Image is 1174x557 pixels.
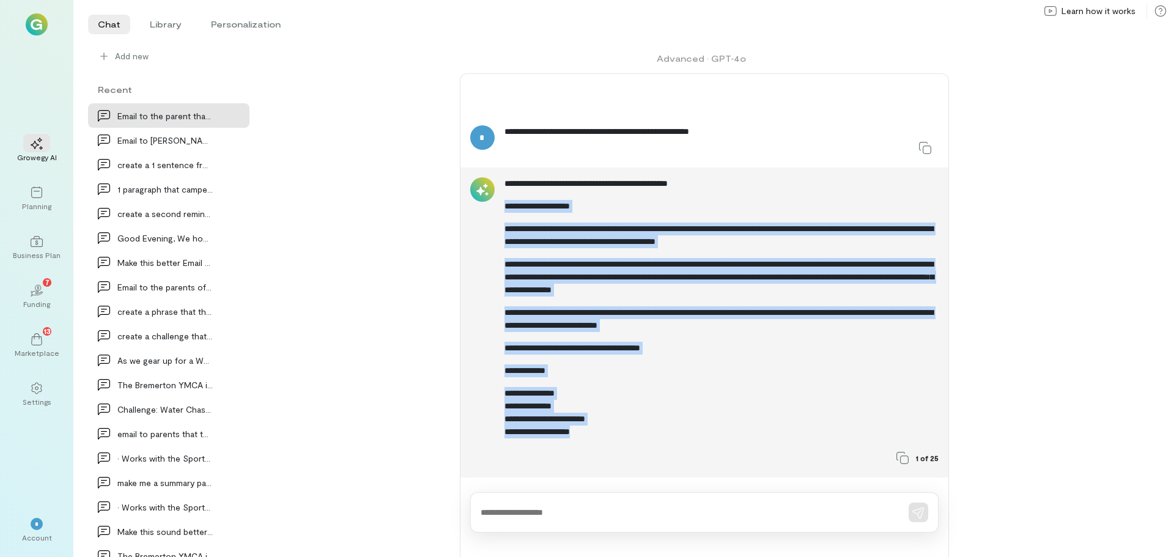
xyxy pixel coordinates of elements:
li: Library [140,15,191,34]
li: Chat [88,15,130,34]
div: *Account [15,508,59,552]
div: Make this better Email to the parents of [PERSON_NAME] d… [117,256,213,269]
li: Personalization [201,15,290,34]
a: Funding [15,275,59,319]
div: create a 1 sentence fro dressup theme for camp of… [117,158,213,171]
div: Growegy AI [17,152,57,162]
div: As we gear up for a Week 9 Amazing Race, it's imp… [117,354,213,367]
div: • Works with the Sports and Rec Director on the p… [117,501,213,514]
div: make me a summary paragraph for my resume Dedicat… [117,476,213,489]
div: create a phrase that they have to go to the field… [117,305,213,318]
a: Marketplace [15,323,59,367]
div: email to parents that their child needs to bring… [117,427,213,440]
div: Planning [22,201,51,211]
div: Business Plan [13,250,61,260]
a: Planning [15,177,59,221]
span: Add new [115,50,149,62]
div: Funding [23,299,50,309]
div: Account [22,533,52,542]
a: Growegy AI [15,128,59,172]
a: Business Plan [15,226,59,270]
div: create a second reminder email that you have Chil… [117,207,213,220]
div: Recent [88,83,249,96]
div: Challenge: Water Chaser Your next task awaits at… [117,403,213,416]
div: Marketplace [15,348,59,358]
span: 7 [45,276,50,287]
span: Learn how it works [1061,5,1135,17]
div: Email to [PERSON_NAME] parent asking if he will b… [117,134,213,147]
div: Make this sound better Email to CIT Counsleor in… [117,525,213,538]
div: Good Evening, We hope this message finds you well… [117,232,213,245]
div: Email to the parent that they do not have someone… [117,109,213,122]
a: Settings [15,372,59,416]
div: create a challenge that is like amazing race as a… [117,330,213,342]
div: The Bremerton YMCA is committed to promoting heal… [117,378,213,391]
div: Settings [23,397,51,407]
div: • Works with the Sports and Rec Director on the p… [117,452,213,465]
div: 1 paragraph that campers will need to bring healt… [117,183,213,196]
span: 13 [44,325,51,336]
div: Email to the parents of [PERSON_NAME] Good aftern… [117,281,213,293]
span: 1 of 25 [916,453,939,463]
